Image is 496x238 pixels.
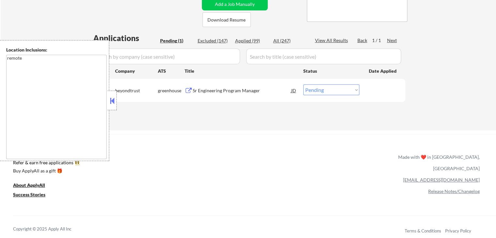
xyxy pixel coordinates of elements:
[369,68,398,74] div: Date Applied
[115,87,158,94] div: beyondtrust
[203,12,251,27] button: Download Resume
[428,188,480,194] a: Release Notes/Changelog
[273,37,306,44] div: All (247)
[372,37,387,44] div: 1 / 1
[403,177,480,183] a: [EMAIL_ADDRESS][DOMAIN_NAME]
[13,169,78,173] div: Buy ApplyAll as a gift 🎁
[6,47,107,53] div: Location Inclusions:
[13,226,88,232] div: Copyright © 2025 Apply All Inc
[193,87,291,94] div: Sr Engineering Program Manager
[246,49,401,64] input: Search by title (case sensitive)
[13,167,78,175] a: Buy ApplyAll as a gift 🎁
[13,192,45,197] u: Success Stories
[185,68,297,74] div: Title
[93,49,240,64] input: Search by company (case sensitive)
[158,87,185,94] div: greenhouse
[13,182,45,188] u: About ApplyAll
[291,84,297,96] div: JD
[158,68,185,74] div: ATS
[387,37,398,44] div: Next
[445,228,471,233] a: Privacy Policy
[315,37,350,44] div: View All Results
[93,34,158,42] div: Applications
[405,228,441,233] a: Terms & Conditions
[13,182,54,190] a: About ApplyAll
[235,37,268,44] div: Applied (99)
[303,65,359,77] div: Status
[396,151,480,174] div: Made with ❤️ in [GEOGRAPHIC_DATA], [GEOGRAPHIC_DATA]
[13,191,54,199] a: Success Stories
[160,37,193,44] div: Pending (1)
[357,37,368,44] div: Back
[13,160,262,167] a: Refer & earn free applications 👯‍♀️
[115,68,158,74] div: Company
[198,37,230,44] div: Excluded (147)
